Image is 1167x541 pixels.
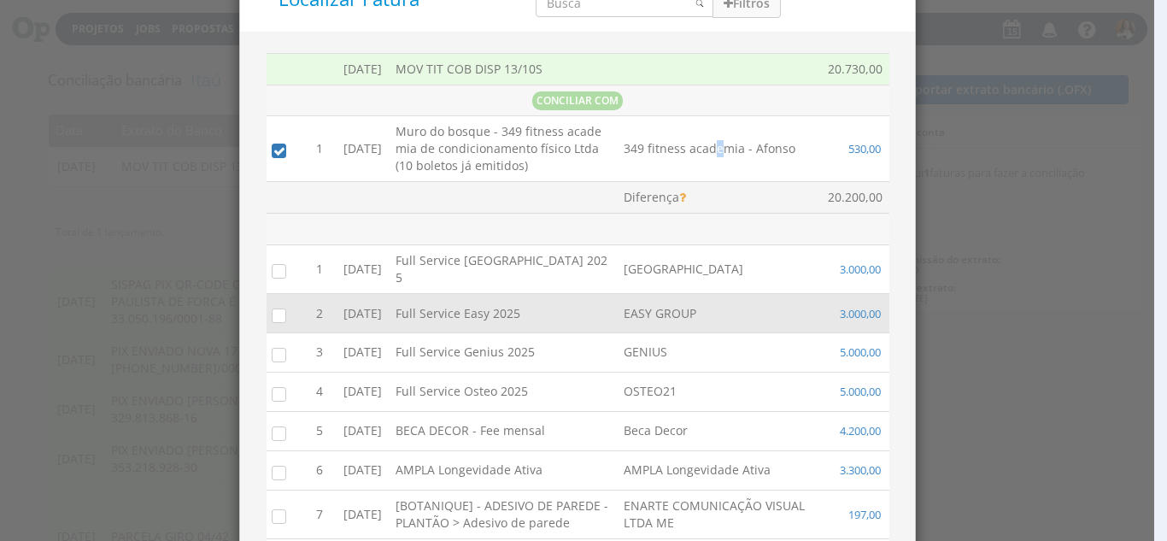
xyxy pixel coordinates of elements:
span: 530,00 [847,141,883,156]
td: [DATE] [337,294,389,333]
td: 1 [309,116,337,182]
span: 5.000,00 [838,344,883,360]
td: Full Service Genius 2025 [389,332,618,372]
td: 349 fitness academia - Afonso [617,116,820,182]
td: [DATE] [337,116,389,182]
td: [DATE] [337,332,389,372]
span: 3.000,00 [838,306,883,321]
td: Full Service Osteo 2025 [389,372,618,411]
td: EASY GROUP [617,294,820,333]
td: 20.200,00 [820,182,888,214]
td: AMPLA Longevidade Ativa [617,450,820,490]
td: 3 [309,332,337,372]
td: 4 [309,372,337,411]
td: 20.730,00 [820,53,888,85]
td: [BOTANIQUE] - ADESIVO DE PAREDE - PLANTÃO > Adesivo de parede [389,490,618,538]
td: 7 [309,490,337,538]
td: 6 [309,450,337,490]
td: Full Service [GEOGRAPHIC_DATA] 2025 [389,245,618,294]
td: [DATE] [337,53,389,85]
td: Muro do bosque - 349 fitness academia de condicionamento físico Ltda (10 boletos já emitidos) [389,116,618,182]
span: 5.000,00 [838,384,883,399]
td: [DATE] [337,450,389,490]
td: Full Service Easy 2025 [389,294,618,333]
td: BECA DECOR - Fee mensal [389,411,618,450]
span: 4.200,00 [838,423,883,438]
td: [DATE] [337,490,389,538]
td: ENARTE COMUNICAÇÃO VISUAL LTDA ME [617,490,820,538]
td: [DATE] [337,245,389,294]
td: 2 [309,294,337,333]
span: 3.300,00 [838,462,883,478]
td: GENIUS [617,332,820,372]
td: Diferença [617,182,820,214]
span: 3.000,00 [838,262,883,277]
td: AMPLA Longevidade Ativa [389,450,618,490]
td: MOV TIT COB DISP 13/10S [389,53,618,85]
td: [DATE] [337,372,389,411]
td: 1 [309,245,337,294]
td: [GEOGRAPHIC_DATA] [617,245,820,294]
td: Beca Decor [617,411,820,450]
span: CONCILIAR COM [532,91,623,110]
span: 197,00 [847,507,883,522]
td: [DATE] [337,411,389,450]
td: 5 [309,411,337,450]
td: OSTEO21 [617,372,820,411]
